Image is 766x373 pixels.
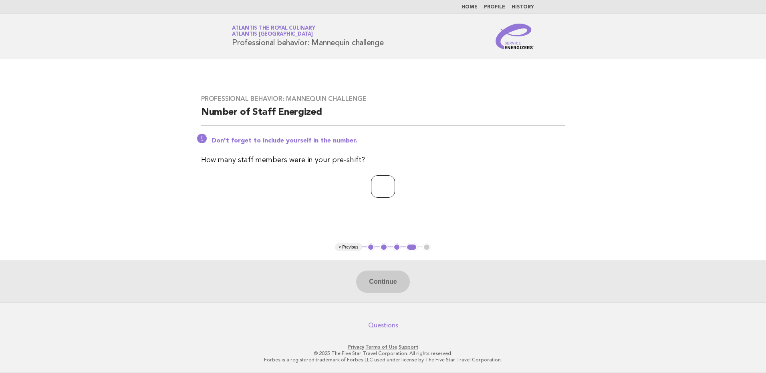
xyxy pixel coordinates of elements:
[406,243,417,251] button: 4
[367,243,375,251] button: 1
[138,350,628,357] p: © 2025 The Five Star Travel Corporation. All rights reserved.
[212,137,565,145] p: Don't forget to include yourself in the number.
[201,95,565,103] h3: Professional behavior: Mannequin challenge
[380,243,388,251] button: 2
[462,5,478,10] a: Home
[399,344,418,350] a: Support
[138,357,628,363] p: Forbes is a registered trademark of Forbes LLC used under license by The Five Star Travel Corpora...
[496,24,534,49] img: Service Energizers
[484,5,505,10] a: Profile
[201,106,565,126] h2: Number of Staff Energized
[232,26,315,37] a: Atlantis the Royal CulinaryAtlantis [GEOGRAPHIC_DATA]
[348,344,364,350] a: Privacy
[232,26,384,47] h1: Professional behavior: Mannequin challenge
[335,243,361,251] button: < Previous
[365,344,397,350] a: Terms of Use
[232,32,313,37] span: Atlantis [GEOGRAPHIC_DATA]
[512,5,534,10] a: History
[368,321,398,329] a: Questions
[138,344,628,350] p: · ·
[393,243,401,251] button: 3
[201,154,565,166] p: How many staff members were in your pre-shift?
